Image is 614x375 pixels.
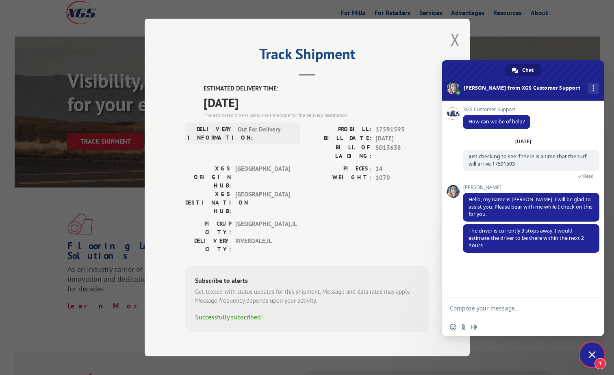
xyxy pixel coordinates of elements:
a: Chat [505,64,542,76]
a: Close chat [580,343,604,367]
span: Send a file [460,324,467,330]
label: PICKUP CITY: [185,220,231,237]
div: Subscribe to alerts [195,276,419,287]
span: [GEOGRAPHIC_DATA] [235,190,290,216]
span: Out For Delivery [238,125,293,142]
span: The driver is currently 3 stops away. I would estimate the driver to be there within the next 2 h... [469,227,584,249]
label: DELIVERY INFORMATION: [188,125,234,142]
label: BILL DATE: [307,134,371,143]
span: 14 [375,164,429,174]
label: BILL OF LADING: [307,143,371,160]
span: RIVERDALE , IL [235,237,290,254]
label: XGS DESTINATION HUB: [185,190,231,216]
span: Audio message [471,324,477,330]
span: Just checking to see if there is a time that the turf will arrive 17591593 [469,153,586,167]
span: [GEOGRAPHIC_DATA] , IL [235,220,290,237]
div: Successfully subscribed! [195,312,419,322]
span: [DATE] [375,134,429,143]
span: Insert an emoji [450,324,456,330]
div: [DATE] [515,139,531,144]
span: 17591593 [375,125,429,134]
div: Get texted with status updates for this shipment. Message and data rates may apply. Message frequ... [195,287,419,306]
span: 1070 [375,173,429,183]
span: SO13638 [375,143,429,160]
span: XGS Customer Support [463,107,530,112]
span: [PERSON_NAME] [463,185,599,190]
label: WEIGHT: [307,173,371,183]
label: PROBILL: [307,125,371,134]
span: Read [583,173,594,179]
label: DELIVERY CITY: [185,237,231,254]
span: How can we be of help? [469,118,525,125]
h2: Track Shipment [185,48,429,64]
label: XGS ORIGIN HUB: [185,164,231,190]
div: The estimated time is using the time zone for the delivery destination. [204,112,429,119]
span: [GEOGRAPHIC_DATA] [235,164,290,190]
button: Close modal [451,29,460,50]
label: ESTIMATED DELIVERY TIME: [204,84,429,93]
span: Hello, my name is [PERSON_NAME]. I will be glad to assist you. Please bear with me while I check ... [469,196,592,218]
span: Chat [522,64,534,76]
span: 1 [594,358,606,369]
span: [DATE] [204,93,429,112]
label: PIECES: [307,164,371,174]
textarea: Compose your message... [450,298,580,318]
